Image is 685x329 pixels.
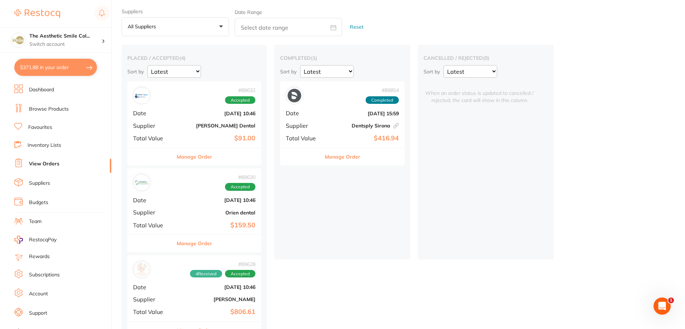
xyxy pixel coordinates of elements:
[127,81,261,165] div: Erskine Dental#89632AcceptedDate[DATE] 10:46Supplier[PERSON_NAME] DentalTotal Value$91.00Manage O...
[29,41,102,48] p: Switch account
[127,168,261,252] div: Orien dental#89630AcceptedDate[DATE] 10:46SupplierOrien dentalTotal Value$159.50Manage Order
[14,9,60,18] img: Restocq Logo
[190,261,255,267] span: # 89628
[225,270,255,278] span: Accepted
[668,297,674,303] span: 1
[424,68,440,75] p: Sort by
[348,18,366,37] button: Reset
[178,135,255,142] b: $91.00
[29,160,59,168] a: View Orders
[288,89,301,102] img: Dentsply Sirona
[28,142,61,149] a: Inventory Lists
[654,297,671,315] iframe: Intercom live chat
[225,87,255,93] span: # 89632
[14,236,57,244] a: RestocqPay
[424,55,548,61] h2: cancelled / rejected ( 0 )
[135,89,148,102] img: Erskine Dental
[280,68,297,75] p: Sort by
[327,135,399,142] b: $416.94
[235,18,342,36] input: Select date range
[424,81,535,104] span: When an order status is updated to cancelled / rejected, the card will show in this column
[286,122,322,129] span: Supplier
[29,236,57,243] span: RestocqPay
[11,33,25,47] img: The Aesthetic Smile Collective
[178,111,255,116] b: [DATE] 10:46
[178,197,255,203] b: [DATE] 10:46
[327,111,399,116] b: [DATE] 15:59
[29,106,69,113] a: Browse Products
[133,296,172,303] span: Supplier
[286,110,322,116] span: Date
[178,123,255,129] b: [PERSON_NAME] Dental
[327,123,399,129] b: Dentsply Sirona
[235,9,262,15] label: Date Range
[133,135,172,141] span: Total Value
[122,9,229,14] label: Suppliers
[29,218,41,225] a: Team
[127,55,261,61] h2: placed / accepted ( 4 )
[325,148,360,165] button: Manage Order
[29,33,102,40] h4: The Aesthetic Smile Collective
[133,284,172,290] span: Date
[366,96,399,104] span: Completed
[178,308,255,316] b: $806.61
[14,5,60,22] a: Restocq Logo
[225,174,255,180] span: # 89630
[14,236,23,244] img: RestocqPay
[133,209,172,216] span: Supplier
[225,96,255,104] span: Accepted
[178,222,255,229] b: $159.50
[135,263,148,276] img: Henry Schein Halas
[128,23,159,30] p: All suppliers
[29,86,54,93] a: Dashboard
[122,17,229,37] button: All suppliers
[225,183,255,191] span: Accepted
[133,197,172,203] span: Date
[127,68,144,75] p: Sort by
[133,222,172,228] span: Total Value
[133,309,172,315] span: Total Value
[190,270,222,278] span: Received
[133,110,172,116] span: Date
[280,55,405,61] h2: completed ( 1 )
[178,284,255,290] b: [DATE] 10:46
[29,180,50,187] a: Suppliers
[29,253,50,260] a: Rewards
[29,290,48,297] a: Account
[133,122,172,129] span: Supplier
[177,148,212,165] button: Manage Order
[366,87,399,93] span: # 89854
[29,199,48,206] a: Budgets
[177,235,212,252] button: Manage Order
[29,310,47,317] a: Support
[14,59,97,76] button: $371.88 in your order
[29,271,60,279] a: Subscriptions
[178,210,255,216] b: Orien dental
[28,124,52,131] a: Favourites
[135,176,148,189] img: Orien dental
[178,296,255,302] b: [PERSON_NAME]
[286,135,322,141] span: Total Value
